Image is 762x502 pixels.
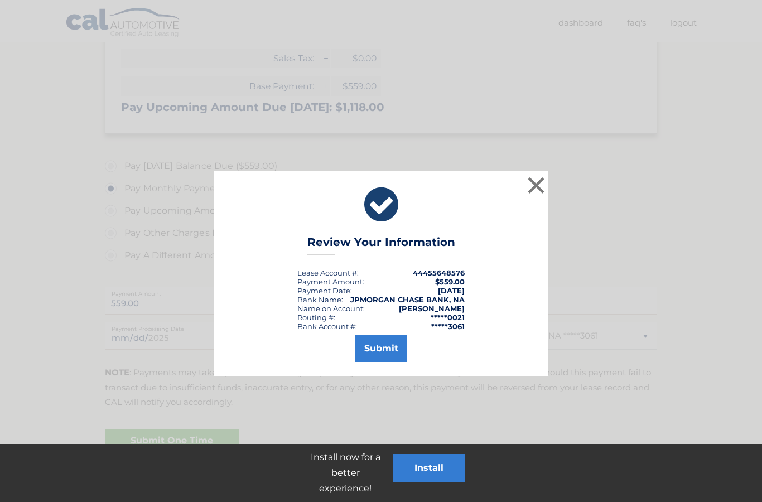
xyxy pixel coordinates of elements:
span: [DATE] [438,286,465,295]
div: Bank Name: [297,295,343,304]
div: : [297,286,352,295]
button: Submit [355,335,407,362]
strong: JPMORGAN CHASE BANK, NA [350,295,465,304]
div: Name on Account: [297,304,365,313]
h3: Review Your Information [307,235,455,255]
button: Install [393,454,465,482]
div: Lease Account #: [297,268,359,277]
span: Payment Date [297,286,350,295]
strong: [PERSON_NAME] [399,304,465,313]
div: Routing #: [297,313,335,322]
button: × [525,174,547,196]
div: Payment Amount: [297,277,364,286]
div: Bank Account #: [297,322,357,331]
span: $559.00 [435,277,465,286]
p: Install now for a better experience! [297,450,393,496]
strong: 44455648576 [413,268,465,277]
